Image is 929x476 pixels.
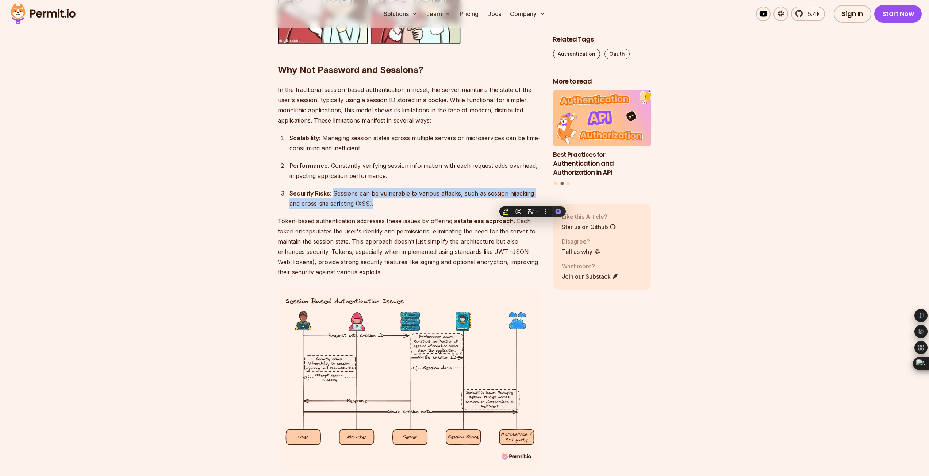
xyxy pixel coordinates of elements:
[553,90,652,177] a: Best Practices for Authentication and Authorization in APIBest Practices for Authentication and A...
[562,237,600,245] p: Disagree?
[289,133,541,153] div: : Managing session states across multiple servers or microservices can be time-consuming and inef...
[457,217,514,225] strong: stateless approach
[554,182,557,185] button: Go to slide 1
[7,1,79,26] img: Permit logo
[484,7,504,21] a: Docs
[289,160,541,181] div: : Constantly verifying session information with each request adds overhead, impacting application...
[834,5,871,23] a: Sign In
[803,9,820,18] span: 5.4k
[553,35,652,44] h2: Related Tags
[562,272,619,280] a: Join our Substack
[553,90,652,146] img: Best Practices for Authentication and Authorization in API
[567,182,570,185] button: Go to slide 3
[604,49,630,59] a: Oauth
[289,134,319,142] strong: Scalability
[562,222,616,231] a: Star us on Github
[289,162,328,169] strong: Performance
[562,262,619,270] p: Want more?
[278,216,541,277] p: Token-based authentication addresses these issues by offering a . Each token encapsulates the use...
[278,85,541,125] p: In the traditional session-based authentication mindset, the server maintains the state of the us...
[278,289,541,469] img: session (1).jpg
[560,182,564,185] button: Go to slide 2
[553,150,652,177] h3: Best Practices for Authentication and Authorization in API
[381,7,421,21] button: Solutions
[289,188,541,209] div: : Sessions can be vulnerable to various attacks, such as session hijacking and cross-site scripti...
[423,7,454,21] button: Learn
[553,77,652,86] h2: More to read
[874,5,922,23] a: Start Now
[289,190,330,197] strong: Security Risks
[791,7,825,21] a: 5.4k
[562,212,616,221] p: Like this Article?
[553,90,652,186] div: Posts
[507,7,548,21] button: Company
[562,247,600,256] a: Tell us why
[553,49,600,59] a: Authentication
[457,7,481,21] a: Pricing
[278,65,423,75] strong: Why Not Password and Sessions?
[553,90,652,177] li: 2 of 3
